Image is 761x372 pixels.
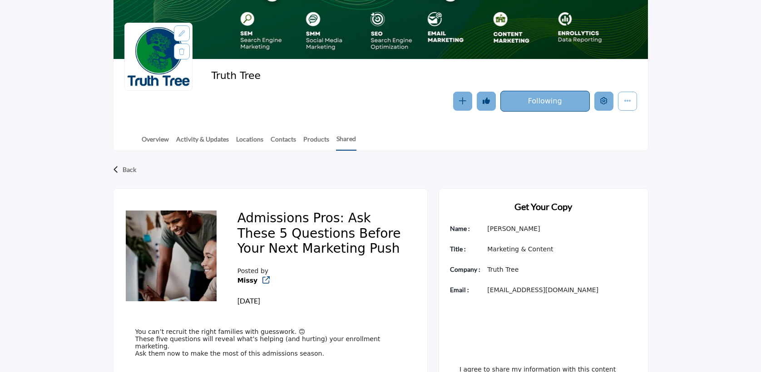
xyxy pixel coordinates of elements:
a: Overview [141,134,169,150]
p: You can’t recruit the right families with guesswork. 🙃 These five questions will reveal what’s he... [135,328,405,357]
button: Undo like [477,92,496,111]
img: No Feature content logo [126,210,217,301]
p: [PERSON_NAME] [487,224,637,234]
button: Following [500,91,590,112]
a: Shared [336,134,356,151]
p: Marketing & Content [487,245,637,254]
p: Back [123,162,136,178]
a: Locations [236,134,264,150]
a: Activity & Updates [176,134,229,150]
a: Contacts [270,134,296,150]
p: Truth Tree [487,265,637,274]
button: More details [618,92,637,111]
p: [EMAIL_ADDRESS][DOMAIN_NAME] [487,285,637,295]
h2: Truth Tree [211,70,461,82]
a: Products [303,134,330,150]
a: Missy [237,277,258,284]
h2: Admissions Pros: Ask These 5 Questions Before Your Next Marketing Push [237,210,405,259]
b: Name : [450,225,470,232]
button: Edit company [594,92,613,111]
b: Title : [450,245,466,253]
b: Email : [450,286,469,294]
div: Aspect Ratio:1:1,Size:400x400px [174,25,190,41]
h2: Get Your Copy [450,200,637,213]
iframe: reCAPTCHA [450,309,588,344]
b: Company : [450,265,480,273]
span: [DATE] [237,296,260,305]
div: Posted by [237,266,284,306]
